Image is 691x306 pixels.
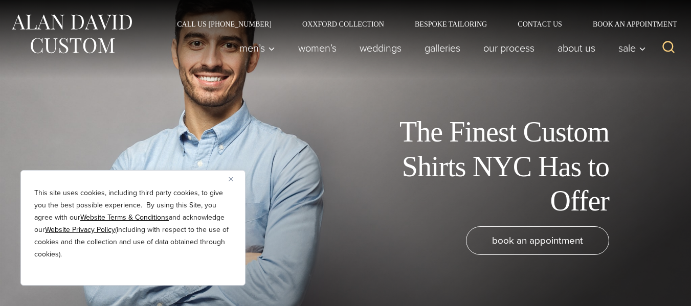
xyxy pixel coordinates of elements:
button: Close [229,173,241,185]
a: Our Process [472,38,546,58]
nav: Primary Navigation [228,38,652,58]
nav: Secondary Navigation [162,20,681,28]
a: Women’s [287,38,348,58]
span: Men’s [239,43,275,53]
a: Galleries [413,38,472,58]
h1: The Finest Custom Shirts NYC Has to Offer [379,115,609,218]
a: Bespoke Tailoring [399,20,502,28]
a: Book an Appointment [577,20,681,28]
button: View Search Form [656,36,681,60]
a: Website Terms & Conditions [80,212,169,223]
span: Sale [618,43,646,53]
a: Oxxford Collection [287,20,399,28]
img: Alan David Custom [10,11,133,57]
a: About Us [546,38,607,58]
a: book an appointment [466,226,609,255]
a: Contact Us [502,20,577,28]
img: Close [229,177,233,181]
p: This site uses cookies, including third party cookies, to give you the best possible experience. ... [34,187,232,261]
span: book an appointment [492,233,583,248]
a: Call Us [PHONE_NUMBER] [162,20,287,28]
a: Website Privacy Policy [45,224,115,235]
a: weddings [348,38,413,58]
